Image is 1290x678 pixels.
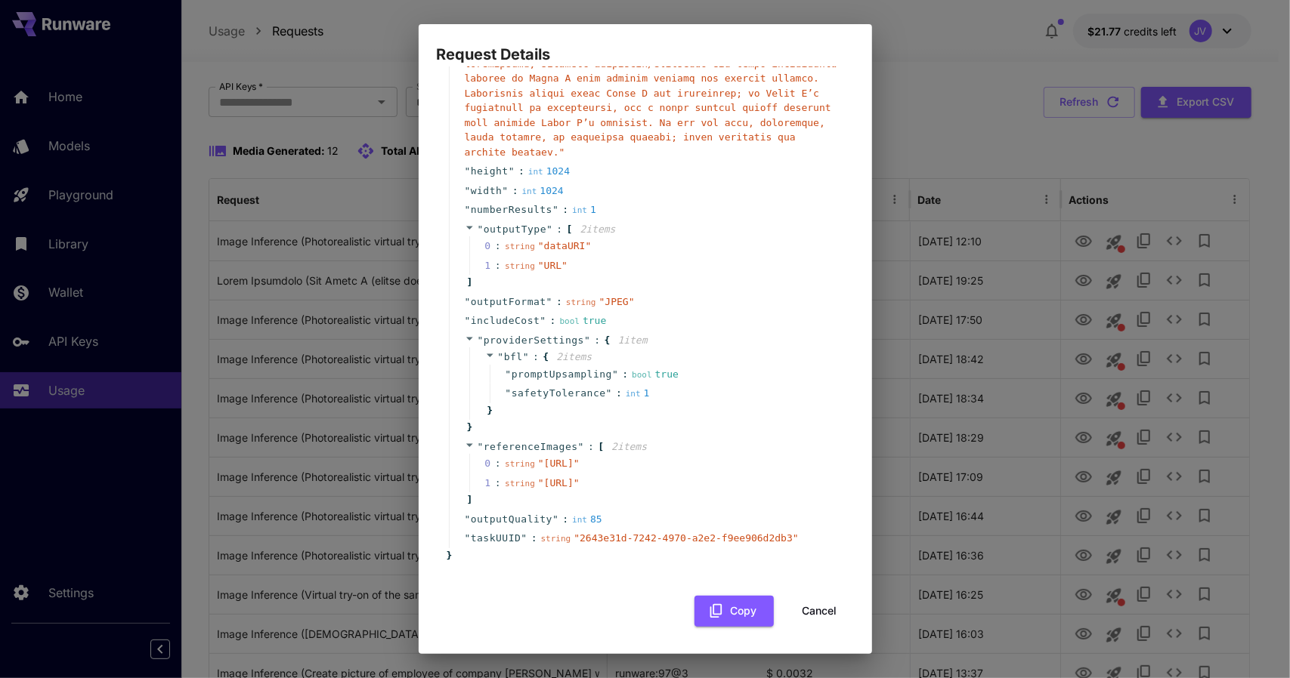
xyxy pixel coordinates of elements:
span: : [533,350,539,365]
span: referenceImages [484,441,578,452]
span: 2 item s [580,223,616,235]
span: outputFormat [471,294,546,310]
span: } [444,548,453,563]
div: true [560,313,607,328]
span: string [505,242,535,251]
span: : [550,313,556,328]
span: " URL " [538,260,568,271]
span: safetyTolerance [512,386,606,401]
span: 1 [485,476,506,491]
span: : [594,333,600,348]
span: " [478,441,484,452]
button: Cancel [786,596,854,627]
span: : [562,202,568,217]
span: " [521,532,527,544]
span: numberResults [471,202,552,217]
span: : [518,164,524,179]
div: 1024 [528,164,570,179]
span: " [498,351,504,362]
span: string [541,534,571,544]
div: : [495,258,501,273]
div: 1024 [522,183,564,199]
span: " [523,351,529,362]
div: 85 [572,512,602,527]
span: taskUUID [471,531,521,546]
span: " [540,315,546,326]
span: : [588,439,594,455]
span: string [505,261,535,271]
span: } [465,420,473,435]
span: 2 item s [556,351,592,362]
span: " [465,204,471,215]
span: bool [560,316,580,326]
span: " JPEG " [599,296,635,307]
span: " [552,513,558,525]
span: { [543,350,549,365]
span: " [465,513,471,525]
span: " dataURI " [538,240,591,251]
span: } [485,403,493,418]
span: outputQuality [471,512,552,527]
div: : [495,476,501,491]
span: height [471,164,509,179]
span: int [522,186,537,196]
span: string [566,297,596,307]
span: 1 [485,258,506,273]
span: " [506,387,512,399]
span: bfl [504,351,523,362]
span: " [546,223,552,235]
span: width [471,183,503,199]
span: " [509,165,515,177]
span: [ [598,439,604,455]
span: " [478,334,484,346]
span: " [465,315,471,326]
div: 1 [572,202,596,217]
span: : [556,222,562,237]
span: int [626,389,641,399]
span: " [465,532,471,544]
span: " [552,204,558,215]
span: 0 [485,456,506,471]
span: 2 item s [611,441,647,452]
span: int [572,205,587,215]
span: " [606,387,612,399]
span: : [531,531,537,546]
span: " [URL] " [538,458,580,469]
span: " [546,296,552,307]
span: string [505,459,535,469]
span: " [465,296,471,307]
span: 0 [485,239,506,254]
span: " [465,165,471,177]
span: : [622,367,628,382]
span: ] [465,492,473,507]
span: " [584,334,590,346]
button: Copy [694,596,774,627]
div: : [495,239,501,254]
span: includeCost [471,313,540,328]
span: : [616,386,622,401]
span: " [612,368,618,380]
span: " [502,185,508,196]
span: string [505,479,535,488]
h2: Request Details [419,24,872,66]
span: " [URL] " [538,477,580,488]
span: bool [632,370,652,380]
div: 1 [626,386,650,401]
span: { [605,333,611,348]
span: outputType [484,223,546,235]
span: " [478,223,484,235]
div: : [495,456,501,471]
span: providerSettings [484,334,584,346]
span: " 2643e31d-7242-4970-a2e2-f9ee906d2db3 " [574,532,798,544]
div: true [632,367,679,382]
span: int [528,167,543,177]
span: " [465,185,471,196]
span: : [512,183,518,199]
span: " [506,368,512,380]
span: " [578,441,584,452]
span: promptUpsampling [512,367,612,382]
span: int [572,515,587,525]
span: ] [465,275,473,290]
span: : [562,512,568,527]
span: 1 item [618,334,648,346]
